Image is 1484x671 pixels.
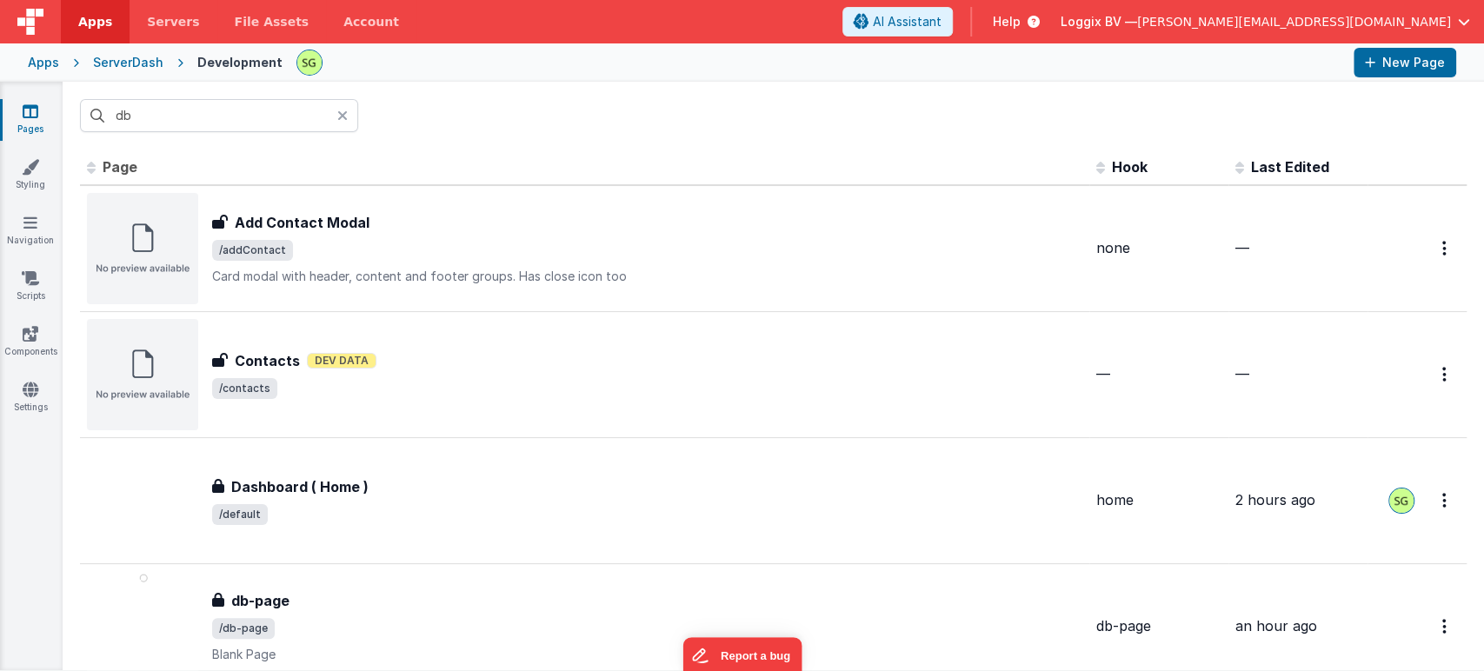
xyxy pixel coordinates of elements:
[93,54,163,71] div: ServerDash
[1432,482,1460,518] button: Options
[147,13,199,30] span: Servers
[235,212,369,233] h3: Add Contact Modal
[231,590,289,611] h3: db-page
[1235,365,1249,382] span: —
[1235,617,1317,634] span: an hour ago
[1235,239,1249,256] span: —
[1096,365,1110,382] span: —
[1354,48,1456,77] button: New Page
[307,353,376,369] span: Dev Data
[212,504,268,525] span: /default
[1096,490,1221,510] div: home
[1432,608,1460,644] button: Options
[842,7,953,37] button: AI Assistant
[78,13,112,30] span: Apps
[212,268,1082,285] p: Card modal with header, content and footer groups. Has close icon too
[297,50,322,75] img: 497ae24fd84173162a2d7363e3b2f127
[1061,13,1137,30] span: Loggix BV —
[28,54,59,71] div: Apps
[235,13,309,30] span: File Assets
[873,13,942,30] span: AI Assistant
[1235,491,1315,508] span: 2 hours ago
[1061,13,1470,30] button: Loggix BV — [PERSON_NAME][EMAIL_ADDRESS][DOMAIN_NAME]
[1432,356,1460,392] button: Options
[212,240,293,261] span: /addContact
[231,476,369,497] h3: Dashboard ( Home )
[1432,230,1460,266] button: Options
[80,99,358,132] input: Search pages, id's ...
[1389,488,1414,513] img: 497ae24fd84173162a2d7363e3b2f127
[1112,158,1148,176] span: Hook
[1096,238,1221,258] div: none
[212,646,1082,663] p: Blank Page
[212,378,277,399] span: /contacts
[235,350,300,371] h3: Contacts
[1137,13,1451,30] span: [PERSON_NAME][EMAIL_ADDRESS][DOMAIN_NAME]
[212,618,275,639] span: /db-page
[103,158,137,176] span: Page
[1096,616,1221,636] div: db-page
[1251,158,1329,176] span: Last Edited
[993,13,1021,30] span: Help
[197,54,283,71] div: Development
